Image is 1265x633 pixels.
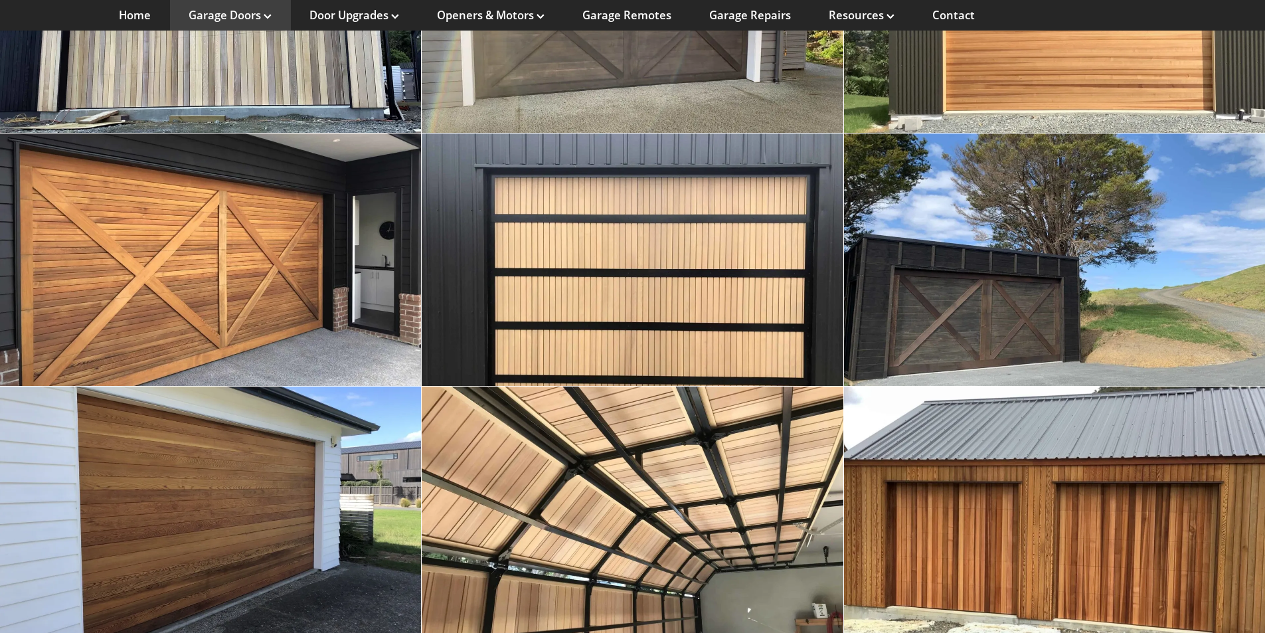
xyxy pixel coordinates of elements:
a: Resources [829,8,894,23]
a: Garage Repairs [709,8,791,23]
a: Garage Doors [189,8,272,23]
a: Door Upgrades [309,8,399,23]
a: Contact [932,8,975,23]
a: Garage Remotes [582,8,671,23]
a: Openers & Motors [437,8,545,23]
a: Home [119,8,151,23]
